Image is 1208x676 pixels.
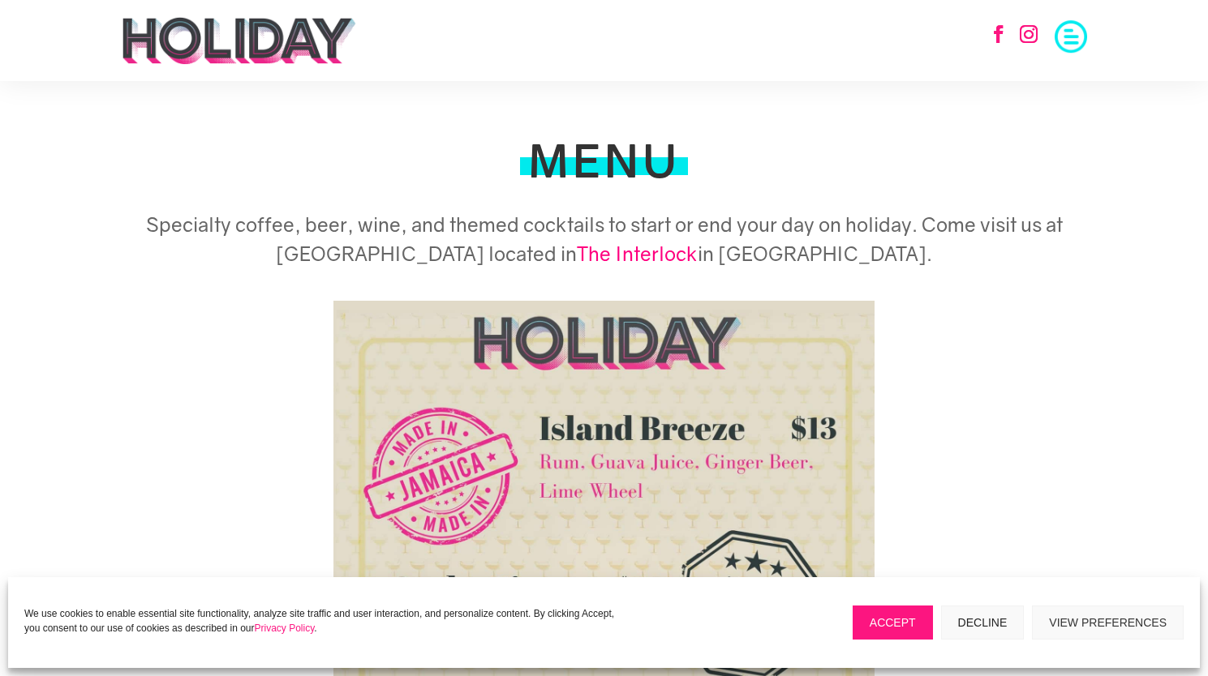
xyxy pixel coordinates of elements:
[255,623,315,634] a: Privacy Policy
[941,605,1025,640] button: Decline
[1011,16,1047,52] a: Follow on Instagram
[121,16,357,65] img: holiday-logo-black
[853,605,933,640] button: Accept
[1032,605,1184,640] button: View preferences
[528,138,681,191] h1: MENU
[981,16,1017,52] a: Follow on Facebook
[577,242,698,265] a: The Interlock
[121,210,1087,276] h5: Specialty coffee, beer, wine, and themed cocktails to start or end your day on holiday. Come visi...
[24,606,632,635] p: We use cookies to enable essential site functionality, analyze site traffic and user interaction,...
